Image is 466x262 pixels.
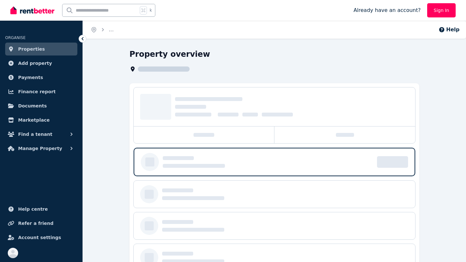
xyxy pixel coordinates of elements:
[5,99,77,112] a: Documents
[18,130,52,138] span: Find a tenant
[18,116,50,124] span: Marketplace
[5,43,77,55] a: Properties
[18,88,56,96] span: Finance report
[150,8,152,13] span: k
[18,234,61,241] span: Account settings
[18,59,52,67] span: Add property
[5,128,77,141] button: Find a tenant
[5,142,77,155] button: Manage Property
[5,57,77,70] a: Add property
[18,74,43,81] span: Payments
[5,231,77,244] a: Account settings
[83,21,121,39] nav: Breadcrumb
[438,26,460,34] button: Help
[18,145,62,152] span: Manage Property
[18,205,48,213] span: Help centre
[5,85,77,98] a: Finance report
[5,114,77,126] a: Marketplace
[5,35,26,40] span: ORGANISE
[18,45,45,53] span: Properties
[427,3,456,17] a: Sign In
[5,203,77,216] a: Help centre
[129,49,210,59] h1: Property overview
[5,217,77,230] a: Refer a friend
[18,102,47,110] span: Documents
[109,26,114,33] span: ...
[18,219,53,227] span: Refer a friend
[353,6,421,14] span: Already have an account?
[10,5,54,15] img: RentBetter
[5,71,77,84] a: Payments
